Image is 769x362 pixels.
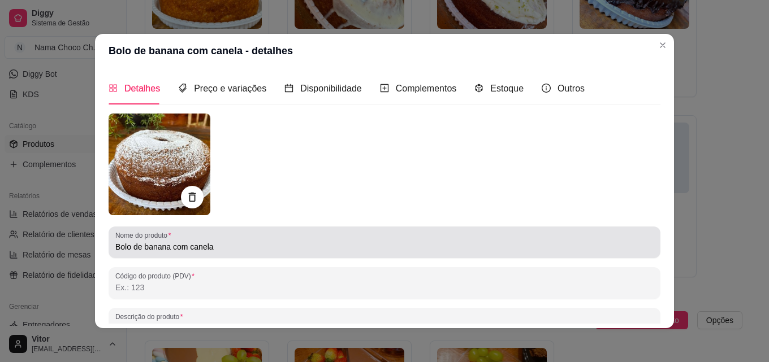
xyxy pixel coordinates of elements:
[558,84,585,93] span: Outros
[490,84,524,93] span: Estoque
[115,322,654,334] input: Descrição do produto
[95,34,674,68] header: Bolo de banana com canela - detalhes
[542,84,551,93] span: info-circle
[124,84,160,93] span: Detalhes
[109,84,118,93] span: appstore
[115,230,175,240] label: Nome do produto
[115,312,187,321] label: Descrição do produto
[109,114,210,215] img: produto
[194,84,266,93] span: Preço e variações
[654,36,672,54] button: Close
[300,84,362,93] span: Disponibilidade
[115,271,198,281] label: Código do produto (PDV)
[115,282,654,293] input: Código do produto (PDV)
[284,84,293,93] span: calendar
[380,84,389,93] span: plus-square
[474,84,483,93] span: code-sandbox
[396,84,457,93] span: Complementos
[115,241,654,252] input: Nome do produto
[178,84,187,93] span: tags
